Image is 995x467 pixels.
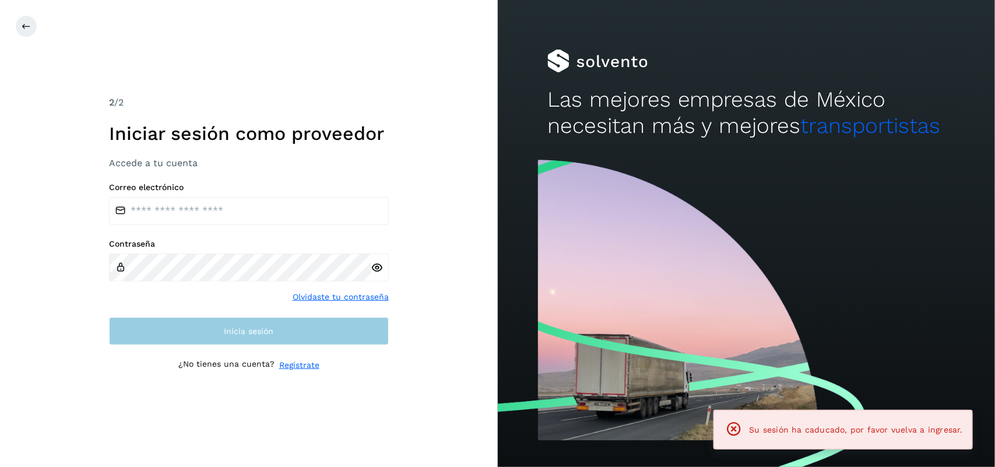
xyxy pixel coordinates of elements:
[178,359,275,371] p: ¿No tienes una cuenta?
[750,425,963,434] span: Su sesión ha caducado, por favor vuelva a ingresar.
[279,359,319,371] a: Regístrate
[109,96,389,110] div: /2
[547,87,945,139] h2: Las mejores empresas de México necesitan más y mejores
[109,157,389,168] h3: Accede a tu cuenta
[109,122,389,145] h1: Iniciar sesión como proveedor
[801,113,941,138] span: transportistas
[293,291,389,303] a: Olvidaste tu contraseña
[109,97,114,108] span: 2
[109,317,389,345] button: Inicia sesión
[109,182,389,192] label: Correo electrónico
[224,327,273,335] span: Inicia sesión
[109,239,389,249] label: Contraseña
